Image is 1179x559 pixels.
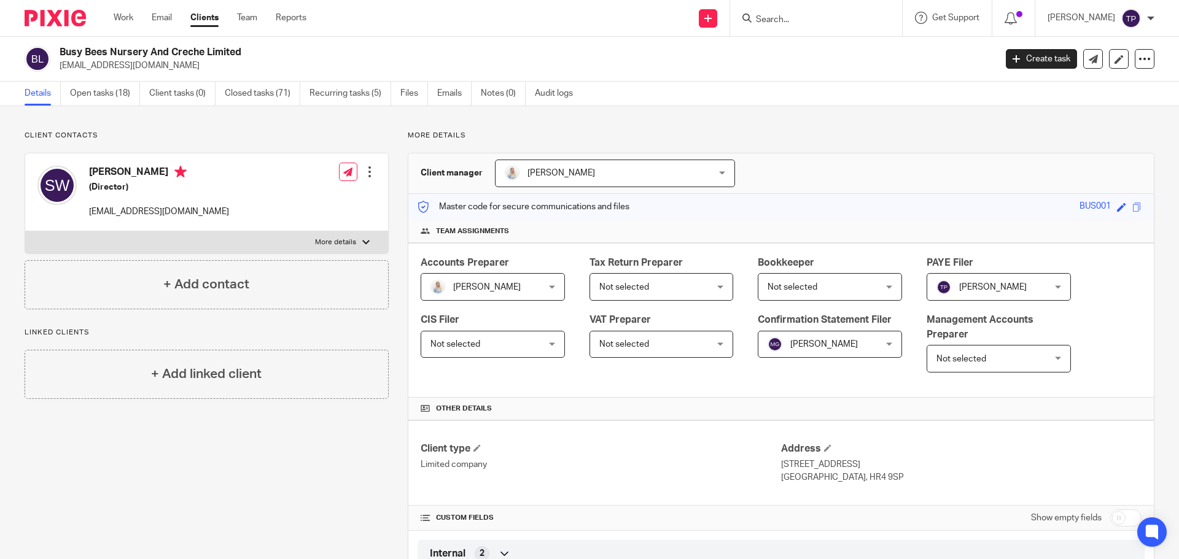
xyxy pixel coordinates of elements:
[781,442,1142,455] h4: Address
[89,166,229,181] h4: [PERSON_NAME]
[755,15,865,26] input: Search
[535,82,582,106] a: Audit logs
[1048,12,1115,24] p: [PERSON_NAME]
[1080,200,1111,214] div: BUS001
[418,201,629,213] p: Master code for secure communications and files
[152,12,172,24] a: Email
[421,513,781,523] h4: CUSTOM FIELDS
[237,12,257,24] a: Team
[599,340,649,349] span: Not selected
[163,275,249,294] h4: + Add contact
[149,82,216,106] a: Client tasks (0)
[527,169,595,177] span: [PERSON_NAME]
[421,315,459,325] span: CIS Filer
[505,166,519,180] img: MC_T&CO_Headshots-25.jpg
[599,283,649,291] span: Not selected
[400,82,428,106] a: Files
[758,315,892,325] span: Confirmation Statement Filer
[430,280,445,295] img: MC_T&CO_Headshots-25.jpg
[436,404,492,414] span: Other details
[225,82,300,106] a: Closed tasks (71)
[70,82,140,106] a: Open tasks (18)
[589,315,651,325] span: VAT Preparer
[315,237,356,247] p: More details
[421,458,781,471] p: Limited company
[421,258,509,268] span: Accounts Preparer
[781,458,1142,471] p: [STREET_ADDRESS]
[453,283,521,291] span: [PERSON_NAME]
[927,258,973,268] span: PAYE Filer
[151,364,262,384] h4: + Add linked client
[436,226,509,236] span: Team assignments
[758,258,814,268] span: Bookkeeper
[190,12,219,24] a: Clients
[589,258,683,268] span: Tax Return Preparer
[430,340,480,349] span: Not selected
[25,131,389,141] p: Client contacts
[932,13,979,22] span: Get Support
[89,181,229,193] h5: (Director)
[959,283,1027,291] span: [PERSON_NAME]
[790,340,858,349] span: [PERSON_NAME]
[936,355,986,363] span: Not selected
[25,46,50,72] img: svg%3E
[25,328,389,337] p: Linked clients
[936,280,951,295] img: svg%3E
[768,283,817,291] span: Not selected
[481,82,526,106] a: Notes (0)
[114,12,133,24] a: Work
[37,166,77,205] img: svg%3E
[437,82,472,106] a: Emails
[276,12,306,24] a: Reports
[174,166,187,178] i: Primary
[60,60,987,72] p: [EMAIL_ADDRESS][DOMAIN_NAME]
[408,131,1154,141] p: More details
[421,442,781,455] h4: Client type
[781,471,1142,484] p: [GEOGRAPHIC_DATA], HR4 9SP
[768,337,782,352] img: svg%3E
[1006,49,1077,69] a: Create task
[60,46,802,59] h2: Busy Bees Nursery And Creche Limited
[309,82,391,106] a: Recurring tasks (5)
[1031,512,1102,524] label: Show empty fields
[25,10,86,26] img: Pixie
[89,206,229,218] p: [EMAIL_ADDRESS][DOMAIN_NAME]
[927,315,1033,339] span: Management Accounts Preparer
[25,82,61,106] a: Details
[421,167,483,179] h3: Client manager
[1121,9,1141,28] img: svg%3E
